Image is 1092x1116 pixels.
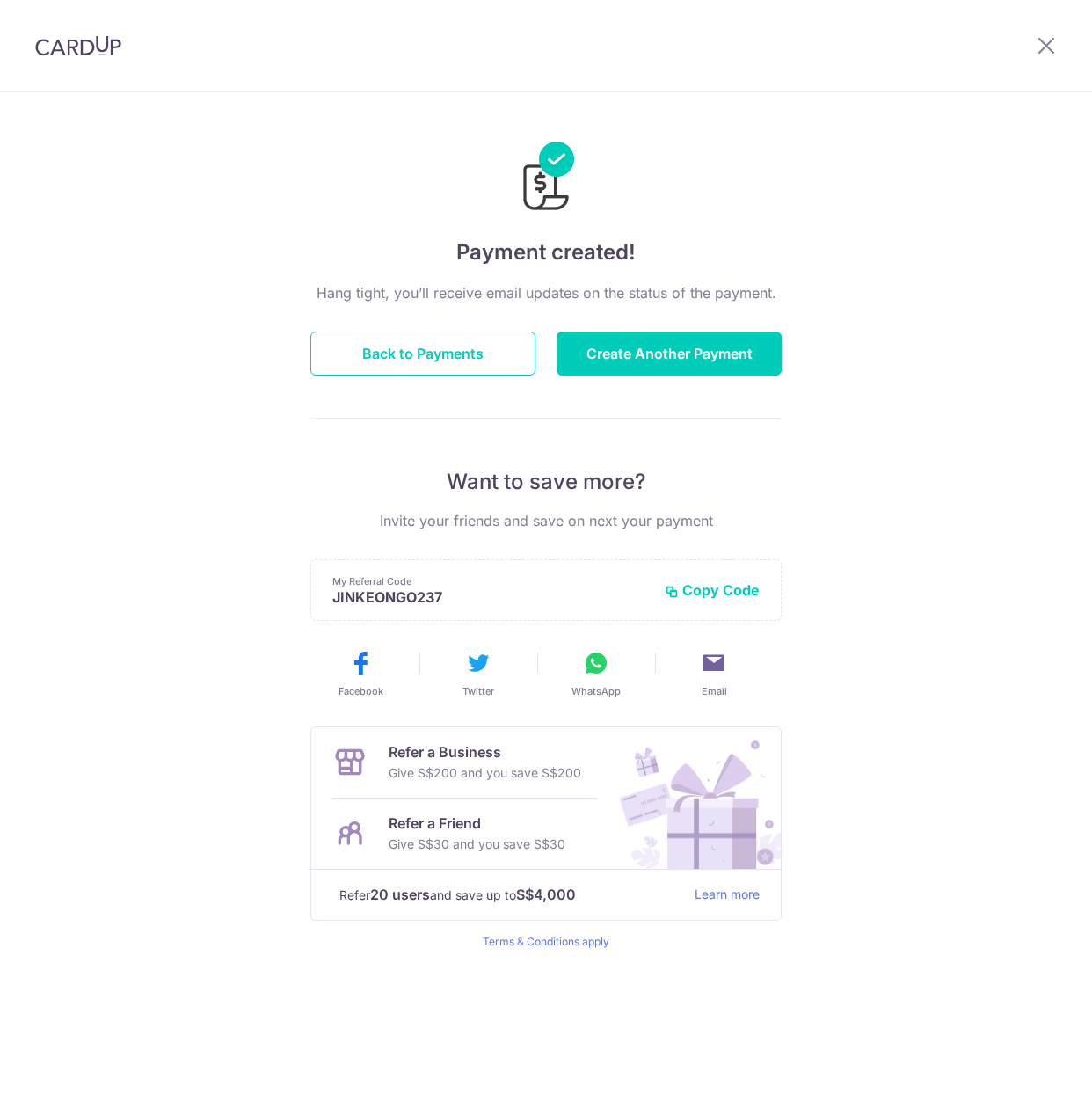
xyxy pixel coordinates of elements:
img: Payments [518,142,574,215]
img: CardUp [35,35,121,56]
button: Back to Payments [310,332,535,376]
span: Email [702,684,727,698]
p: Want to save more? [310,468,782,496]
p: Refer and save up to [339,884,681,906]
span: Facebook [339,684,383,698]
p: Give S$200 and you save S$200 [389,762,581,784]
p: Invite your friends and save on next your payment [310,510,782,531]
p: Refer a Business [389,741,581,762]
button: Email [662,649,766,698]
span: Twitter [462,684,494,698]
a: Learn more [695,884,760,906]
strong: 20 users [370,884,430,905]
p: Refer a Friend [389,813,565,834]
p: JINKEONGO237 [332,588,651,606]
button: Copy Code [665,581,760,599]
p: Hang tight, you’ll receive email updates on the status of the payment. [310,282,782,303]
img: Refer [603,727,781,869]
button: Twitter [426,649,530,698]
p: My Referral Code [332,574,651,588]
button: Create Another Payment [557,332,782,376]
button: Facebook [309,649,412,698]
h4: Payment created! [310,237,782,268]
strong: S$4,000 [516,884,576,905]
a: Terms & Conditions apply [483,935,609,948]
button: WhatsApp [544,649,648,698]
p: Give S$30 and you save S$30 [389,834,565,855]
span: WhatsApp [571,684,621,698]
